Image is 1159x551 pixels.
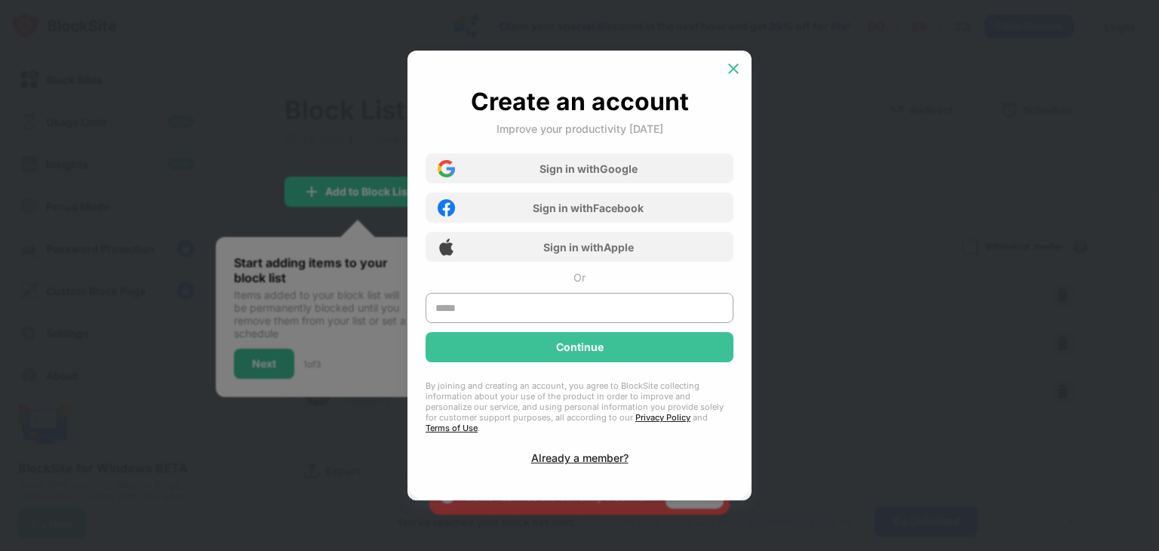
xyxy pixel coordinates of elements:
a: Terms of Use [426,423,478,433]
div: Sign in with Apple [543,241,634,254]
div: Improve your productivity [DATE] [496,122,663,135]
div: By joining and creating an account, you agree to BlockSite collecting information about your use ... [426,380,733,433]
div: Or [573,271,586,284]
img: google-icon.png [438,160,455,177]
a: Privacy Policy [635,412,690,423]
img: facebook-icon.png [438,199,455,217]
img: apple-icon.png [438,239,455,256]
div: Continue [556,341,604,353]
div: Sign in with Facebook [533,202,644,214]
div: Sign in with Google [540,162,638,175]
div: Create an account [471,87,689,116]
div: Already a member? [531,451,629,464]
